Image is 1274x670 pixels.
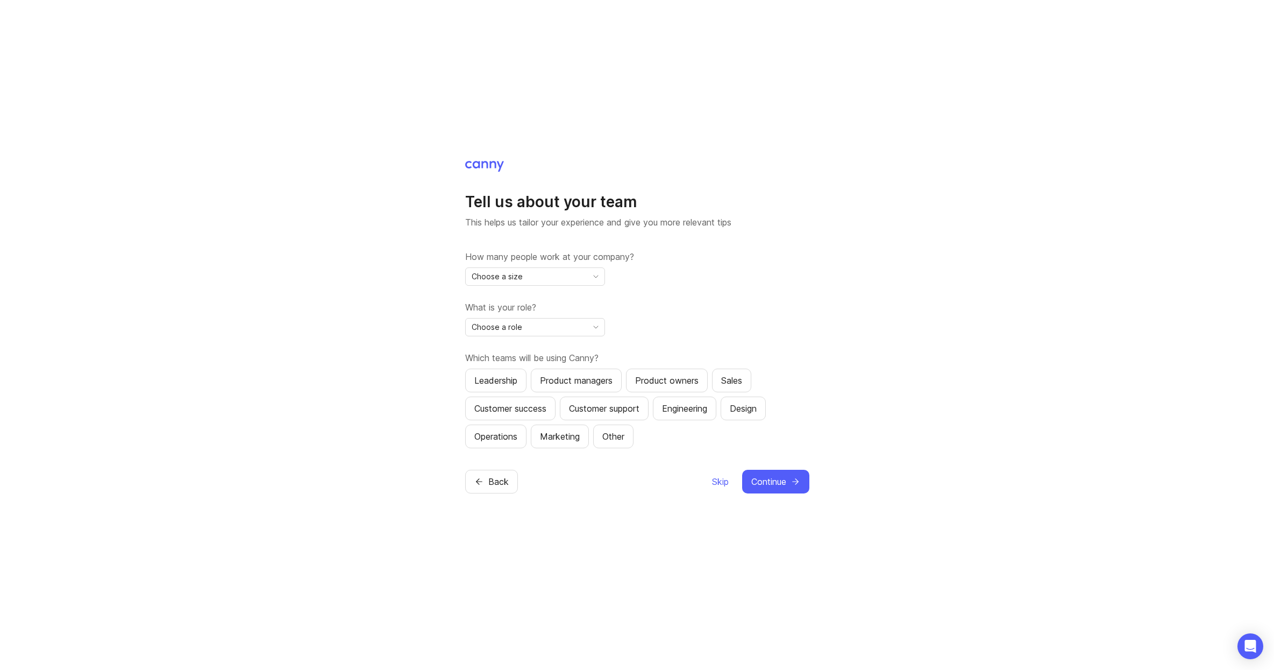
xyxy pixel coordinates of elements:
div: toggle menu [465,267,605,286]
button: Customer support [560,397,649,420]
button: Marketing [531,425,589,448]
button: Operations [465,425,526,448]
button: Engineering [653,397,716,420]
div: Marketing [540,430,580,443]
button: Continue [742,470,809,493]
span: Back [488,475,509,488]
h1: Tell us about your team [465,192,809,211]
p: This helps us tailor your experience and give you more relevant tips [465,216,809,229]
button: Back [465,470,518,493]
button: Customer success [465,397,556,420]
button: Other [593,425,634,448]
div: Other [602,430,624,443]
label: What is your role? [465,301,809,314]
div: Open Intercom Messenger [1237,633,1263,659]
span: Choose a size [472,271,523,283]
div: Product owners [635,374,699,387]
button: Skip [711,470,729,493]
span: Skip [712,475,729,488]
svg: toggle icon [587,323,604,332]
button: Product managers [531,369,622,392]
div: toggle menu [465,318,605,336]
span: Continue [751,475,786,488]
button: Product owners [626,369,708,392]
div: Engineering [662,402,707,415]
div: Product managers [540,374,613,387]
div: Leadership [474,374,517,387]
label: Which teams will be using Canny? [465,351,809,364]
div: Customer support [569,402,639,415]
label: How many people work at your company? [465,250,809,263]
div: Operations [474,430,517,443]
span: Choose a role [472,321,522,333]
img: Canny Home [465,161,504,172]
div: Design [730,402,757,415]
div: Customer success [474,402,546,415]
button: Sales [712,369,751,392]
svg: toggle icon [587,272,604,281]
button: Leadership [465,369,526,392]
button: Design [721,397,766,420]
div: Sales [721,374,742,387]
